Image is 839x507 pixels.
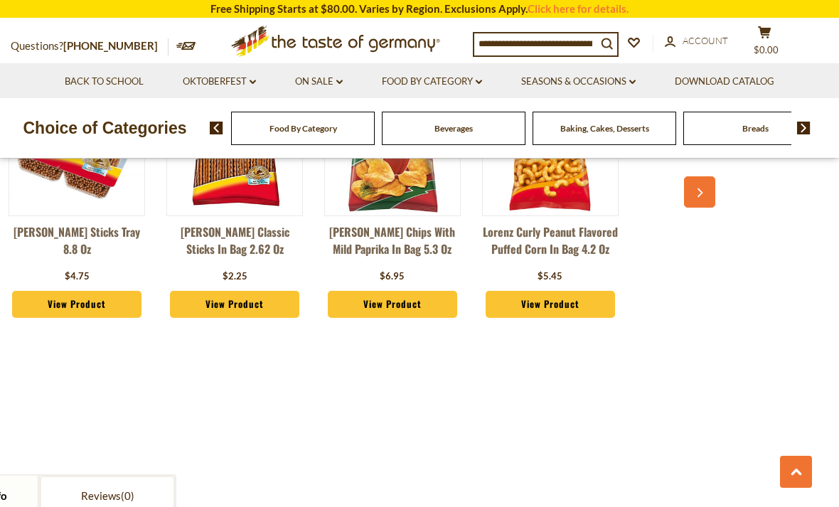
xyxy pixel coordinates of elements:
[665,33,728,49] a: Account
[210,122,223,134] img: previous arrow
[269,123,337,134] a: Food By Category
[560,123,649,134] a: Baking, Cakes, Desserts
[683,35,728,46] span: Account
[11,37,169,55] p: Questions?
[382,74,482,90] a: Food By Category
[183,74,256,90] a: Oktoberfest
[12,291,141,318] a: View Product
[223,269,247,284] div: $2.25
[328,291,457,318] a: View Product
[528,2,629,15] a: Click here for details.
[521,74,636,90] a: Seasons & Occasions
[486,291,615,318] a: View Product
[166,223,303,266] a: [PERSON_NAME] Classic Sticks in Bag 2.62 oz
[675,74,774,90] a: Download Catalog
[295,74,343,90] a: On Sale
[9,223,145,266] a: [PERSON_NAME] Sticks Tray 8.8 oz
[380,269,405,284] div: $6.95
[482,223,619,266] a: Lorenz Curly Peanut Flavored Puffed Corn in Bag 4.2 oz
[434,123,473,134] a: Beverages
[63,39,158,52] a: [PHONE_NUMBER]
[324,223,461,266] a: [PERSON_NAME] Chips with Mild Paprika in Bag 5.3 oz
[65,269,90,284] div: $4.75
[743,26,786,61] button: $0.00
[538,269,562,284] div: $5.45
[170,291,299,318] a: View Product
[754,44,779,55] span: $0.00
[65,74,144,90] a: Back to School
[797,122,811,134] img: next arrow
[742,123,769,134] a: Breads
